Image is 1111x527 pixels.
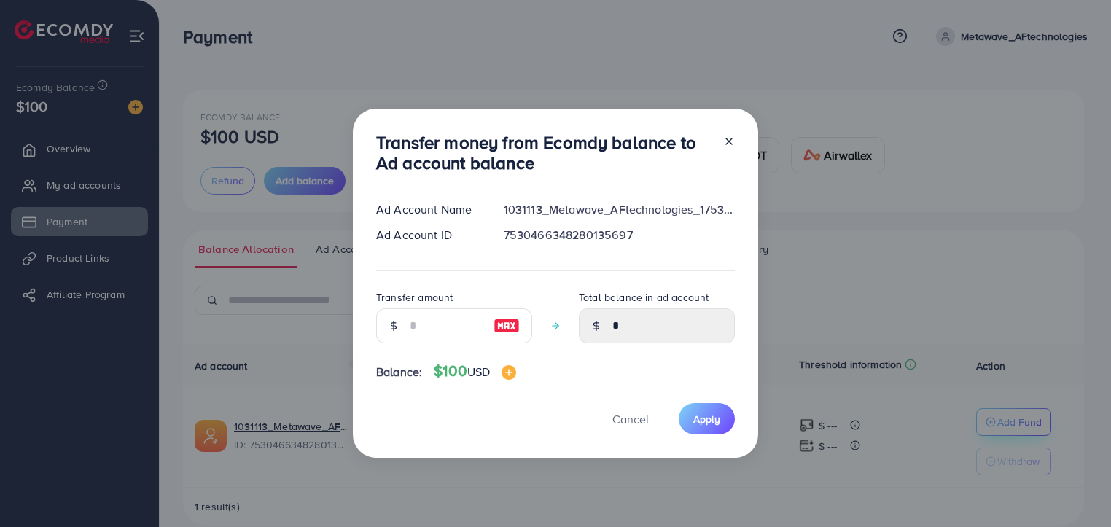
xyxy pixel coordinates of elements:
h3: Transfer money from Ecomdy balance to Ad account balance [376,132,712,174]
label: Total balance in ad account [579,290,709,305]
span: USD [467,364,490,380]
span: Apply [693,412,720,426]
img: image [494,317,520,335]
label: Transfer amount [376,290,453,305]
div: 7530466348280135697 [492,227,746,243]
button: Apply [679,403,735,434]
button: Cancel [594,403,667,434]
h4: $100 [434,362,516,380]
div: Ad Account ID [365,227,492,243]
span: Cancel [612,411,649,427]
iframe: Chat [1049,461,1100,516]
span: Balance: [376,364,422,380]
img: image [502,365,516,380]
div: Ad Account Name [365,201,492,218]
div: 1031113_Metawave_AFtechnologies_1753323342931 [492,201,746,218]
